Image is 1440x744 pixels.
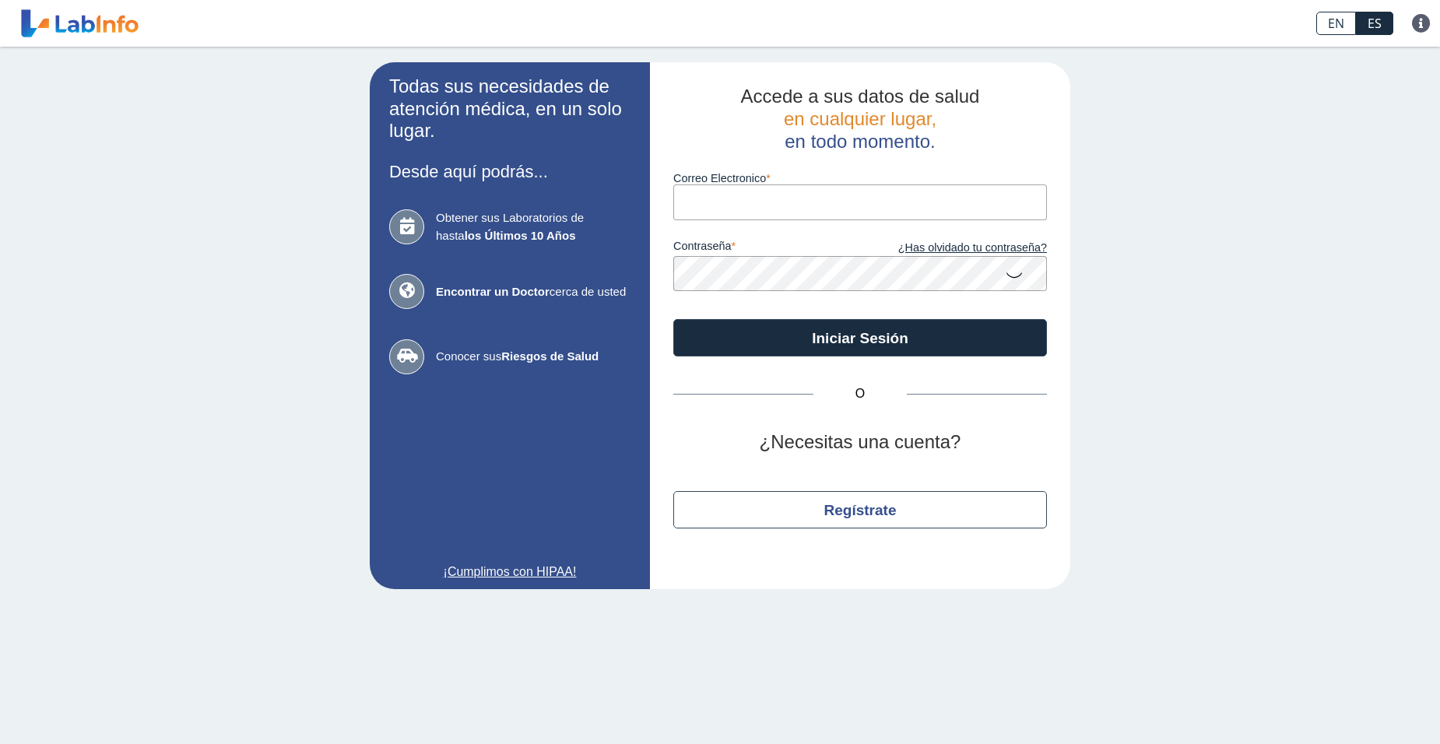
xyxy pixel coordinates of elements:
span: Obtener sus Laboratorios de hasta [436,209,630,244]
span: en todo momento. [785,131,935,152]
h3: Desde aquí podrás... [389,162,630,181]
h2: Todas sus necesidades de atención médica, en un solo lugar. [389,75,630,142]
a: EN [1316,12,1356,35]
b: Encontrar un Doctor [436,285,550,298]
a: ES [1356,12,1393,35]
span: en cualquier lugar, [784,108,936,129]
a: ¿Has olvidado tu contraseña? [860,240,1047,257]
span: cerca de usted [436,283,630,301]
h2: ¿Necesitas una cuenta? [673,431,1047,454]
button: Regístrate [673,491,1047,528]
iframe: Help widget launcher [1301,683,1423,727]
b: los Últimos 10 Años [465,229,576,242]
label: Correo Electronico [673,172,1047,184]
span: Conocer sus [436,348,630,366]
span: Accede a sus datos de salud [741,86,980,107]
span: O [813,384,907,403]
button: Iniciar Sesión [673,319,1047,356]
b: Riesgos de Salud [501,349,599,363]
a: ¡Cumplimos con HIPAA! [389,563,630,581]
label: contraseña [673,240,860,257]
